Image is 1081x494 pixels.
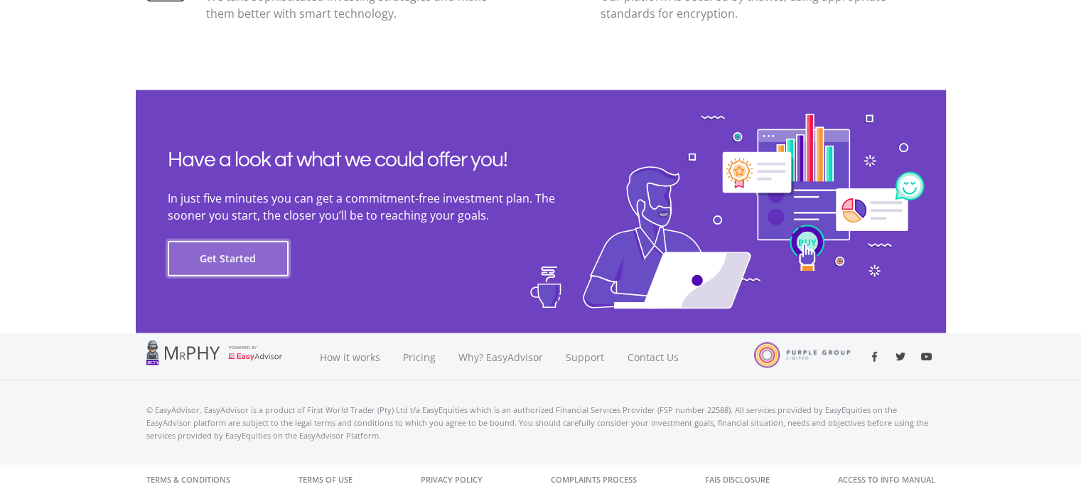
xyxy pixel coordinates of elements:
[168,147,594,173] h2: Have a look at what we could offer you!
[447,333,554,381] a: Why? EasyAdvisor
[554,333,616,381] a: Support
[168,241,289,276] button: Get Started
[308,333,392,381] a: How it works
[616,333,692,381] a: Contact Us
[168,190,594,224] p: In just five minutes you can get a commitment-free investment plan. The sooner you start, the clo...
[392,333,447,381] a: Pricing
[146,404,935,442] p: © EasyAdvisor. EasyAdvisor is a product of First World Trader (Pty) Ltd t/a EasyEquities which is...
